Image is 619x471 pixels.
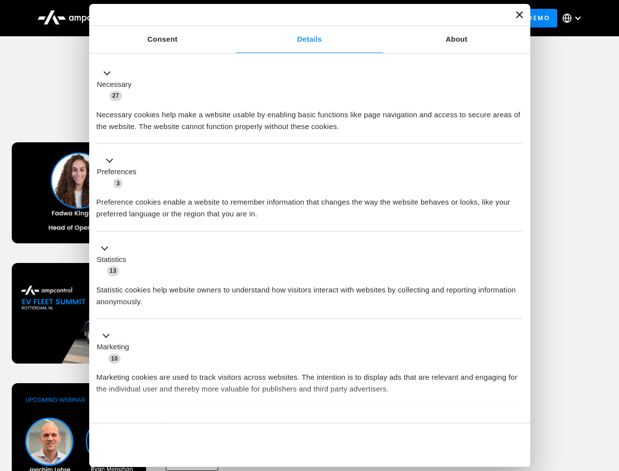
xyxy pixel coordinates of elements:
div: Statistic cookies help website owners to understand how visitors interact with websites by collec... [97,277,523,308]
span: 10 [108,354,121,364]
h1: Upcoming Webinars [12,99,608,123]
button: Necessary (27) [97,67,138,102]
span: 27 [109,91,122,101]
a: Details [236,26,383,53]
span: 3 [113,179,123,188]
span: 13 [107,266,120,276]
div: Preference cookies enable a website to remember information that changes the way the website beha... [97,189,523,220]
div: Necessary cookies help make a website usable by enabling basic functions like page navigation and... [97,102,523,132]
span: 2 [162,419,171,429]
button: Close banner [516,11,523,18]
button: Marketing (10) [97,330,135,365]
a: About [383,26,530,53]
label: Preferences [97,166,137,178]
button: Statistics (13) [97,242,132,277]
button: Unclassified (2) [97,418,177,430]
div: Marketing cookies are used to track visitors across websites. The intention is to display ads tha... [97,364,523,395]
label: Statistics [97,254,126,265]
label: Necessary [97,79,132,90]
button: Okay [382,431,522,459]
label: Marketing [97,341,129,353]
button: Preferences (3) [97,155,143,189]
a: Consent [89,26,236,53]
